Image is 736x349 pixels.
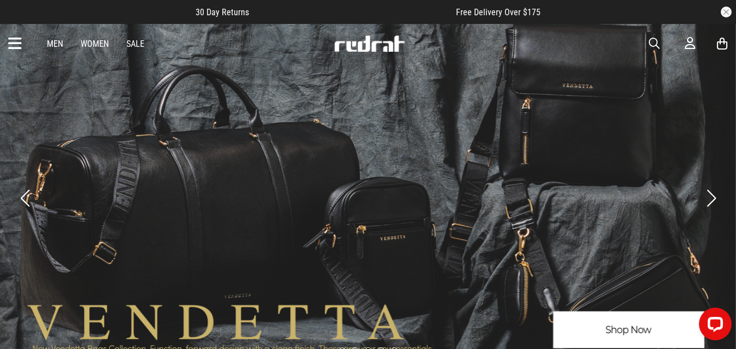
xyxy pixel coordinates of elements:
[196,7,249,17] span: 30 Day Returns
[17,186,32,210] button: Previous slide
[47,39,63,49] a: Men
[690,303,736,349] iframe: LiveChat chat widget
[333,35,405,52] img: Redrat logo
[126,39,144,49] a: Sale
[704,186,719,210] button: Next slide
[271,7,434,17] iframe: Customer reviews powered by Trustpilot
[81,39,109,49] a: Women
[456,7,540,17] span: Free Delivery Over $175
